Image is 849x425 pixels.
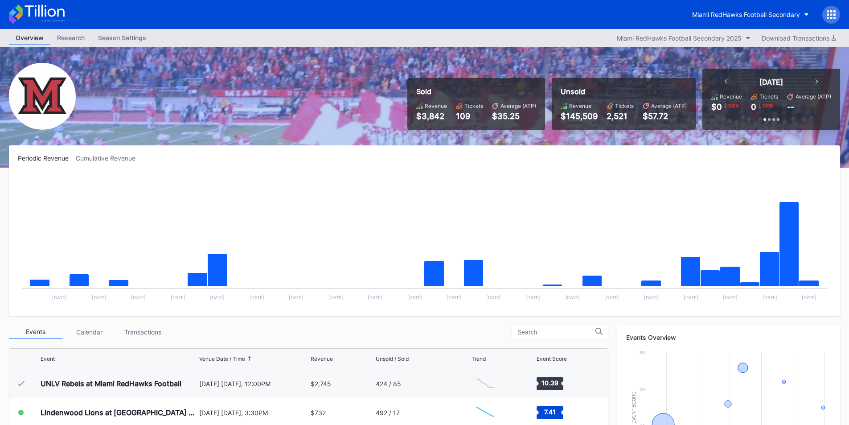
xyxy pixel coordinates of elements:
[604,295,619,300] text: [DATE]
[727,102,740,109] div: 100 %
[328,295,343,300] text: [DATE]
[407,295,422,300] text: [DATE]
[376,409,400,417] div: 492 / 17
[91,31,153,45] a: Season Settings
[50,31,91,45] a: Research
[615,103,634,109] div: Tickets
[311,380,331,388] div: $2,745
[9,31,50,45] a: Overview
[720,93,742,100] div: Revenue
[537,355,567,362] div: Event Score
[561,87,687,96] div: Unsold
[76,154,143,162] div: Cumulative Revenue
[18,154,76,162] div: Periodic Revenue
[541,379,558,387] text: 10.39
[640,387,645,392] text: 20
[607,111,634,121] div: 2,521
[569,103,591,109] div: Revenue
[41,408,197,417] div: Lindenwood Lions at [GEOGRAPHIC_DATA] RedHawks Football
[685,6,816,23] button: Miami RedHawks Football Secondary
[416,87,536,96] div: Sold
[761,102,774,109] div: 100 %
[18,173,831,307] svg: Chart title
[199,355,245,362] div: Venue Date / Time
[759,78,783,87] div: [DATE]
[472,355,486,362] div: Trend
[50,31,91,44] div: Research
[41,379,181,388] div: UNLV Rebels at Miami RedHawks Football
[517,329,595,336] input: Search
[796,93,831,100] div: Average (ATP)
[684,295,698,300] text: [DATE]
[525,295,540,300] text: [DATE]
[9,325,62,339] div: Events
[692,11,800,18] div: Miami RedHawks Football Secondary
[643,111,687,121] div: $57.72
[464,103,483,109] div: Tickets
[472,401,498,424] svg: Chart title
[9,63,76,130] img: Miami_RedHawks_Football_Secondary.png
[751,102,756,111] div: 0
[544,408,556,416] text: 7.41
[617,34,742,42] div: Miami RedHawks Football Secondary 2025
[787,102,794,111] div: --
[492,111,536,121] div: $35.25
[52,295,67,300] text: [DATE]
[199,409,309,417] div: [DATE] [DATE], 3:30PM
[757,32,840,44] button: Download Transactions
[171,295,185,300] text: [DATE]
[289,295,304,300] text: [DATE]
[612,32,755,44] button: Miami RedHawks Football Secondary 2025
[91,31,153,44] div: Season Settings
[376,355,409,362] div: Unsold / Sold
[762,34,836,42] div: Download Transactions
[651,103,687,109] div: Average (ATP)
[644,295,659,300] text: [DATE]
[199,380,309,388] div: [DATE] [DATE], 12:00PM
[210,295,225,300] text: [DATE]
[456,111,483,121] div: 109
[311,409,326,417] div: $732
[447,295,461,300] text: [DATE]
[486,295,501,300] text: [DATE]
[368,295,382,300] text: [DATE]
[759,93,778,100] div: Tickets
[711,102,722,111] div: $0
[250,295,264,300] text: [DATE]
[416,111,447,121] div: $3,842
[131,295,146,300] text: [DATE]
[626,334,831,341] div: Events Overview
[763,295,777,300] text: [DATE]
[500,103,536,109] div: Average (ATP)
[565,295,580,300] text: [DATE]
[561,111,598,121] div: $145,509
[425,103,447,109] div: Revenue
[376,380,401,388] div: 424 / 85
[41,355,55,362] div: Event
[92,295,107,300] text: [DATE]
[640,350,645,355] text: 30
[311,355,333,362] div: Revenue
[62,325,116,339] div: Calendar
[472,372,498,395] svg: Chart title
[116,325,169,339] div: Transactions
[632,392,636,424] text: Event Score
[723,295,738,300] text: [DATE]
[802,295,816,300] text: [DATE]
